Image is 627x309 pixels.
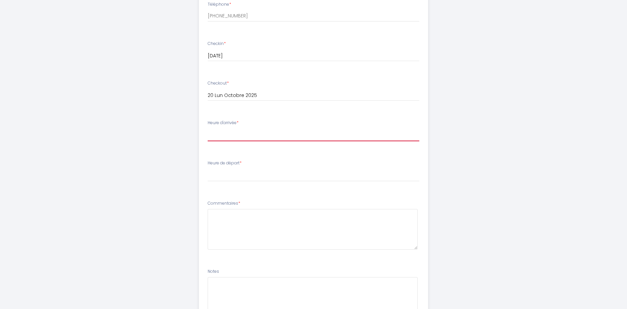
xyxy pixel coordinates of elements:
label: Checkout [208,80,229,87]
label: Commentaires [208,200,240,207]
label: Heure d'arrivée [208,120,239,126]
label: Heure de départ [208,160,242,166]
label: Checkin [208,41,226,47]
label: Notes [208,268,219,275]
label: Téléphone [208,1,231,8]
